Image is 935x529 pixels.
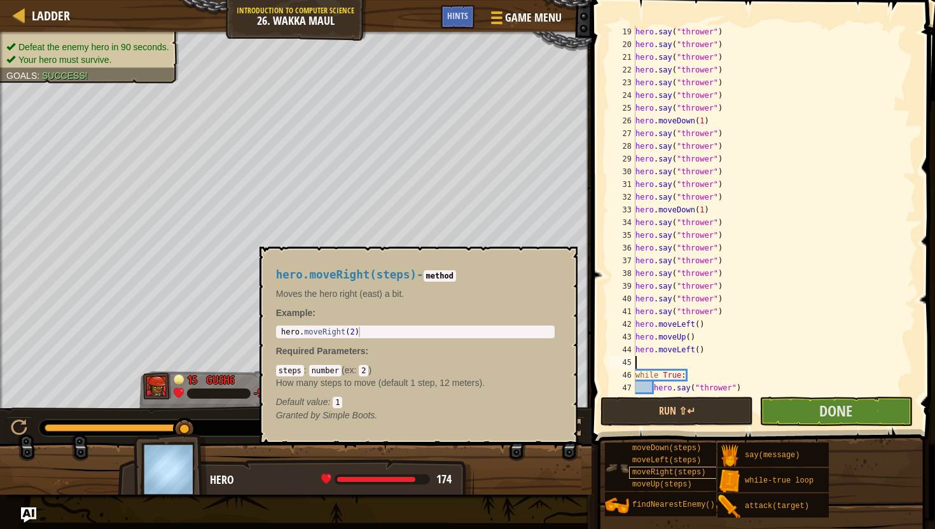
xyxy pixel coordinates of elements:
[481,5,569,35] button: Game Menu
[276,410,322,420] span: Granted by
[609,114,635,127] div: 26
[609,318,635,331] div: 42
[321,474,452,485] div: health: 174 / 200
[609,267,635,280] div: 38
[745,451,800,460] span: say(message)
[21,507,36,523] button: Ask AI
[328,397,333,407] span: :
[605,456,629,480] img: portrait.png
[25,7,70,24] a: Ladder
[609,25,635,38] div: 19
[366,346,369,356] span: :
[42,71,88,81] span: Success!
[447,10,468,22] span: Hints
[745,476,814,485] span: while-true loop
[717,444,742,468] img: portrait.png
[276,287,555,300] p: Moves the hero right (east) a bit.
[505,10,562,26] span: Game Menu
[609,254,635,267] div: 37
[609,216,635,229] div: 34
[37,71,42,81] span: :
[276,397,328,407] span: Default value
[609,292,635,305] div: 40
[600,397,753,426] button: Run ⇧↵
[276,365,304,376] code: steps
[609,89,635,102] div: 24
[609,51,635,64] div: 21
[609,203,635,216] div: 33
[819,401,852,421] span: Done
[436,471,452,487] span: 174
[717,495,742,519] img: portrait.png
[210,472,461,488] div: Hero
[609,178,635,191] div: 31
[134,434,207,504] img: thang_avatar_frame.png
[276,376,555,389] p: How many steps to move (default 1 step, 12 meters).
[609,381,635,394] div: 47
[32,7,70,24] span: Ladder
[609,165,635,178] div: 30
[632,456,701,465] span: moveLeft(steps)
[609,369,635,381] div: 46
[609,394,635,407] div: 48
[717,469,742,493] img: portrait.png
[609,153,635,165] div: 29
[609,229,635,242] div: 35
[632,444,701,453] span: moveDown(steps)
[609,356,635,369] div: 45
[609,64,635,76] div: 22
[359,365,368,376] code: 2
[18,42,169,52] span: Defeat the enemy hero in 90 seconds.
[276,410,378,420] em: Simple Boots.
[6,53,169,66] li: Your hero must survive.
[745,502,809,511] span: attack(target)
[304,365,309,375] span: :
[6,71,37,81] span: Goals
[6,416,32,443] button: ⌘ + P: Play
[632,480,692,489] span: moveUp(steps)
[609,140,635,153] div: 28
[609,305,635,318] div: 41
[187,372,200,383] div: 15
[276,364,555,408] div: ( )
[333,397,342,408] code: 1
[759,397,912,426] button: Done
[609,102,635,114] div: 25
[609,191,635,203] div: 32
[424,270,456,282] code: method
[143,373,171,399] img: thang_avatar_frame.png
[609,38,635,51] div: 20
[206,372,235,388] div: GusH6
[609,127,635,140] div: 27
[609,280,635,292] div: 39
[609,343,635,356] div: 44
[276,308,313,318] span: Example
[276,269,555,281] h4: -
[276,308,315,318] strong: :
[6,41,169,53] li: Defeat the enemy hero in 90 seconds.
[276,346,366,356] span: Required Parameters
[254,388,263,399] div: -9
[345,365,354,375] span: ex
[309,365,342,376] code: number
[609,76,635,89] div: 23
[276,268,417,281] span: hero.moveRight(steps)
[632,468,705,477] span: moveRight(steps)
[632,500,715,509] span: findNearestEnemy()
[18,55,112,65] span: Your hero must survive.
[609,331,635,343] div: 43
[609,242,635,254] div: 36
[605,493,629,518] img: portrait.png
[354,365,359,375] span: :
